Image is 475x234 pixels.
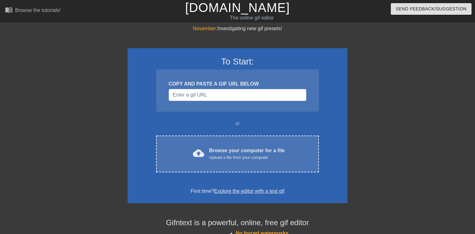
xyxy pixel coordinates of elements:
[169,80,306,88] div: COPY AND PASTE A GIF URL BELOW
[185,1,290,14] a: [DOMAIN_NAME]
[144,120,331,127] div: or
[209,154,285,161] div: Upload a file from your computer
[396,5,467,13] span: Send Feedback/Suggestion
[161,14,342,22] div: The online gif editor
[391,3,472,15] button: Send Feedback/Suggestion
[136,56,339,67] h3: To Start:
[136,187,339,195] div: First time?
[214,188,284,194] a: Explore the editor with a test gif
[128,218,347,227] h4: Gifntext is a powerful, online, free gif editor
[209,147,285,161] div: Browse your computer for a file
[5,6,13,14] span: menu_book
[193,26,217,31] span: November:
[169,89,306,101] input: Username
[5,6,61,16] a: Browse the tutorials!
[128,25,347,32] div: Investigating new gif presets!
[15,8,61,13] div: Browse the tutorials!
[193,148,204,159] span: cloud_upload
